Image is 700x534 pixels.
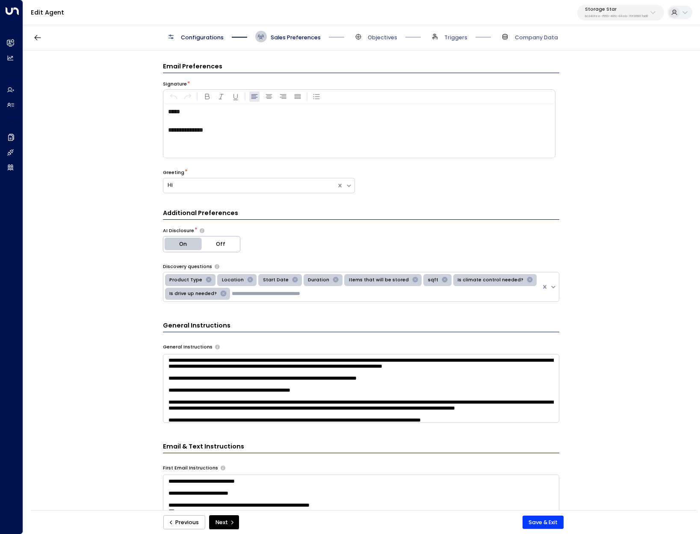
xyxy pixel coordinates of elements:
[455,275,525,285] div: Is climate control needed?
[585,7,648,12] p: Storage Star
[183,91,193,102] button: Redo
[245,275,255,285] div: Remove Location
[163,209,559,220] h3: Additional Preferences
[209,515,239,530] button: Next
[444,34,467,41] span: Triggers
[221,466,225,470] button: Specify instructions for the agent's first email only, such as introductory content, special offe...
[525,275,535,285] div: Remove Is climate control needed?
[163,227,194,234] label: AI Disclosure
[168,181,332,189] div: Hi
[163,81,187,88] label: Signature
[181,34,224,41] span: Configurations
[167,289,218,298] div: Is drive up needed?
[515,34,558,41] span: Company Data
[440,275,450,285] div: Remove sqft
[368,34,397,41] span: Objectives
[163,236,240,252] div: Platform
[219,275,245,285] div: Location
[523,516,564,529] button: Save & Exit
[163,321,559,332] h3: General Instructions
[260,275,290,285] div: Start Date
[410,275,420,285] div: Remove Items that will be stored
[290,275,300,285] div: Remove Start Date
[163,344,213,351] label: General Instructions
[201,236,240,252] button: Off
[163,236,202,252] button: On
[215,345,220,349] button: Provide any specific instructions you want the agent to follow when responding to leads. This app...
[163,62,559,73] h3: Email Preferences
[305,275,331,285] div: Duration
[163,515,205,530] button: Previous
[425,275,440,285] div: sqft
[271,34,321,41] span: Sales Preferences
[218,289,228,298] div: Remove Is drive up needed?
[577,5,664,21] button: Storage Starbc340fee-f559-48fc-84eb-70f3f6817ad8
[163,169,184,176] label: Greeting
[163,442,559,453] h3: Email & Text Instructions
[163,465,218,472] label: First Email Instructions
[31,8,64,17] a: Edit Agent
[200,228,204,233] button: Choose whether the agent should proactively disclose its AI nature in communications or only reve...
[215,264,219,269] button: Select the types of questions the agent should use to engage leads in initial emails. These help ...
[163,263,212,270] label: Discovery questions
[346,275,410,285] div: Items that will be stored
[167,275,204,285] div: Product Type
[585,15,648,18] p: bc340fee-f559-48fc-84eb-70f3f6817ad8
[204,275,214,285] div: Remove Product Type
[331,275,341,285] div: Remove Duration
[168,91,179,102] button: Undo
